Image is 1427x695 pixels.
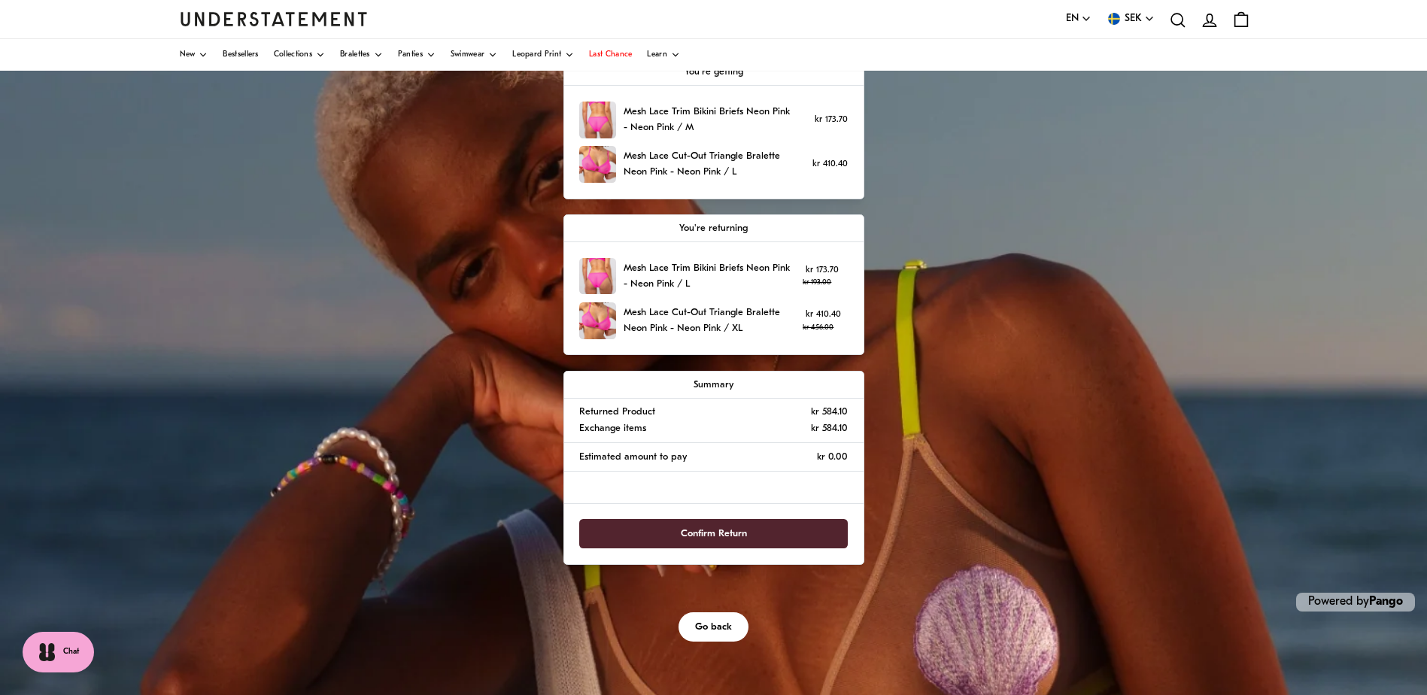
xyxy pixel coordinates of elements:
[340,39,383,71] a: Bralettes
[1125,11,1142,27] span: SEK
[624,260,795,293] p: Mesh Lace Trim Bikini Briefs Neon Pink - Neon Pink / L
[589,51,632,59] span: Last Chance
[180,12,368,26] a: Understatement Homepage
[274,51,312,59] span: Collections
[589,39,632,71] a: Last Chance
[811,404,848,420] p: kr 584.10
[811,420,848,436] p: kr 584.10
[815,113,848,127] p: kr 173.70
[340,51,370,59] span: Bralettes
[1296,593,1415,612] p: Powered by
[451,51,484,59] span: Swimwear
[579,220,847,236] p: You're returning
[579,377,847,393] p: Summary
[579,420,646,436] p: Exchange items
[817,449,848,465] p: kr 0.00
[63,646,79,658] span: Chat
[579,146,616,183] img: NMLT-BRA-016-1.jpg
[451,39,497,71] a: Swimwear
[579,449,687,465] p: Estimated amount to pay
[579,64,847,80] p: You're getting
[180,51,196,59] span: New
[695,613,732,641] span: Go back
[579,404,655,420] p: Returned Product
[512,39,574,71] a: Leopard Print
[398,39,436,71] a: Panties
[579,102,616,138] img: NMLT-BRF-002-1.jpg
[274,39,325,71] a: Collections
[803,308,844,334] p: kr 410.40
[803,324,833,331] strike: kr 456.00
[1066,11,1079,27] span: EN
[647,51,667,59] span: Learn
[647,39,680,71] a: Learn
[812,157,848,171] p: kr 410.40
[624,148,795,181] p: Mesh Lace Cut-Out Triangle Bralette Neon Pink - Neon Pink / L
[223,51,258,59] span: Bestsellers
[679,612,748,642] button: Go back
[624,305,795,337] p: Mesh Lace Cut-Out Triangle Bralette Neon Pink - Neon Pink / XL
[579,258,616,295] img: NMLT-BRF-002-1.jpg
[223,39,258,71] a: Bestsellers
[1066,11,1092,27] button: EN
[579,519,847,548] button: Confirm Return
[1369,596,1403,608] a: Pango
[681,520,747,548] span: Confirm Return
[398,51,423,59] span: Panties
[579,302,616,339] img: NMLT-BRA-016-1.jpg
[803,263,842,290] p: kr 173.70
[803,279,831,286] strike: kr 193.00
[624,104,795,136] p: Mesh Lace Trim Bikini Briefs Neon Pink - Neon Pink / M
[1107,11,1155,27] button: SEK
[23,632,94,672] button: Chat
[512,51,561,59] span: Leopard Print
[180,39,208,71] a: New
